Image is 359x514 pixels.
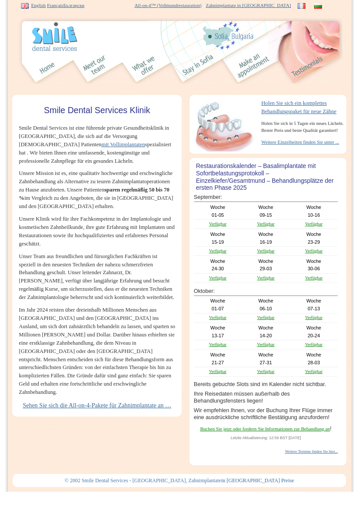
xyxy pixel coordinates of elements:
[308,212,320,217] font: 10-16
[19,253,174,301] font: Unser Team aus freundlichen und fürsorglichen Fachkräften ist speziell in den neuesten Techniken ...
[206,3,291,8] a: Zahnimplantate in [GEOGRAPHIC_DATA]
[260,360,272,365] font: 27-31
[305,315,322,320] a: Verfügbar
[19,195,173,209] font: im Vergleich zu den Angeboten, die sie in [GEOGRAPHIC_DATA] und den [GEOGRAPHIC_DATA] erhalten.
[23,402,171,409] a: Sehen Sie sich die All-on-4-Pakete für Zahnimplantate an …
[209,342,227,347] a: Verfügbar
[236,64,270,71] a: Kontaktieren Sie unsere Klinik
[305,222,322,226] a: Verfügbar
[257,275,274,280] a: Verfügbar
[306,352,321,357] font: Woche
[210,325,225,330] font: Woche
[258,232,273,237] font: Woche
[47,3,63,8] a: Français
[257,249,274,253] a: Verfügbar
[36,64,60,71] a: Homepage
[160,52,179,84] img: 4.jpg
[308,360,320,365] font: 28-03
[261,100,327,106] font: Holen Sie sich ein komplettes
[212,360,224,365] font: 21-27
[305,369,322,374] a: Verfügbar
[260,306,272,311] font: 06-10
[218,52,236,84] img: 5.jpg
[36,52,60,84] img: home_en.jpg
[64,477,221,484] font: © 2002 Smile Dental Services - [GEOGRAPHIC_DATA], Zahnimplantate
[257,369,274,374] a: Verfügbar
[194,407,332,420] font: Wir empfehlen Ihnen, vor der Buchung Ihrer Flüge immer eine ausdrückliche schriftliche Bestätigun...
[260,239,272,244] font: 16-19
[212,306,224,311] font: 01-07
[79,52,112,84] img: team_en.jpg
[236,52,270,84] img: appointment_en.jpg
[21,3,29,8] img: DE
[260,266,272,271] font: 29-03
[19,141,171,164] font: spezialisiert hat . Wir bieten Ihnen eine umfassende, kostengünstige und professionelle Zahnpfleg...
[210,298,225,303] font: Woche
[19,170,173,193] font: Unsere Mission ist es, eine qualitativ hochwertige und erschwingliche Zahnbehandlung als Alternat...
[308,239,320,244] font: 23-29
[194,288,215,294] font: Oktober:
[261,100,336,114] a: Holen Sie sich ein komplettesBehandlungspaket für neue Zähne
[190,101,259,151] img: full_arch_small.jpg
[258,205,273,210] font: Woche
[308,333,320,338] font: 20-24
[330,426,332,432] font: !
[19,125,169,148] font: Smile Dental Services ist eine führende private Gesundheitsklinik in [GEOGRAPHIC_DATA], die sich ...
[270,52,288,84] img: 6.jpg
[308,306,320,311] font: 07-13
[305,342,322,347] a: Verfügbar
[306,232,321,237] font: Woche
[308,266,320,271] font: 30-06
[31,3,46,8] a: English
[44,105,150,115] font: Smile Dental Services Klinik
[230,436,301,440] font: Letzte Aktualisierung: 12:59 BST [DATE]
[79,64,112,71] a: Unser Team & Klinik
[19,307,175,395] font: Im Jahr 2024 reisten über dreieinhalb Millionen Menschen aus [GEOGRAPHIC_DATA] und den [GEOGRAPHI...
[209,249,227,253] a: Verfügbar
[212,266,224,271] font: 24-30
[258,259,273,264] font: Woche
[257,342,274,347] a: Verfügbar
[194,381,326,387] font: Bereits gebuchte Slots sind im Kalender nicht sichtbar.
[305,275,322,280] font: Verfügbar
[200,426,330,431] font: Buchen Sie jetzt oder fordern Sie Informationen zur Behandlung an
[132,64,160,71] a: Zahnimplantatbehandlungen
[258,325,273,330] font: Woche
[261,139,339,144] a: Weitere Einzelheiten finden Sie unter ...
[298,3,305,8] img: FR
[132,52,160,84] img: offer_en.jpg
[179,52,218,84] img: accommodation_en.jpg
[258,298,273,303] font: Woche
[257,222,274,226] a: Verfügbar
[135,3,202,8] font: All-on-4™ (Vollmundrestauration)
[209,315,227,320] font: Verfügbar
[261,108,336,114] font: Behandlungspaket für neue Zähne
[210,259,225,264] font: Woche
[257,315,274,320] a: Verfügbar
[221,477,294,484] font: in [GEOGRAPHIC_DATA] Preise
[260,212,272,217] font: 09-15
[288,64,343,71] a: Patientenbewertungen zur Behandlung mit Zahnimplantaten bei Smile Dental Services – Bulgarien
[196,162,334,191] font: Restaurationskalender – Basalimplantate mit Sofortbelastungsprotokoll – Einzelkiefer/Gesamtmund –...
[112,52,132,84] img: 3.jpg
[60,52,79,84] img: 2.jpg
[209,275,227,280] font: Verfügbar
[285,449,338,454] a: Weitere Termine finden Sie hier...
[306,259,321,264] font: Woche
[261,121,344,133] font: Holen Sie sich in 5 Tagen ein neues Lächeln. Bester Preis und beste Qualität garantiert!
[102,141,145,148] a: mit Vollimplantaten
[260,333,272,338] font: 14-20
